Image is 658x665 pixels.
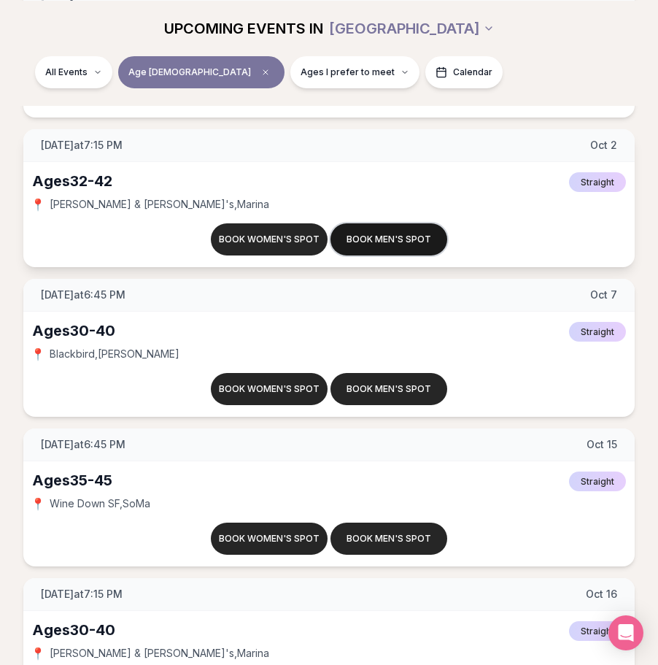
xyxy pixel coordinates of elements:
[569,172,626,192] span: Straight
[50,496,150,511] span: Wine Down SF , SoMa
[257,63,274,80] span: Clear age
[164,18,323,38] span: UPCOMING EVENTS IN
[41,288,125,302] span: [DATE] at 6:45 PM
[329,12,495,44] button: [GEOGRAPHIC_DATA]
[45,66,88,77] span: All Events
[32,470,112,491] div: Ages 35-45
[32,647,44,659] span: 📍
[608,615,643,650] div: Open Intercom Messenger
[32,620,115,640] div: Ages 30-40
[453,66,492,77] span: Calendar
[50,347,179,361] span: Blackbird , [PERSON_NAME]
[569,322,626,342] span: Straight
[50,646,269,661] span: [PERSON_NAME] & [PERSON_NAME]'s , Marina
[41,138,123,153] span: [DATE] at 7:15 PM
[35,55,112,88] button: All Events
[32,171,112,191] div: Ages 32-42
[32,348,44,360] span: 📍
[32,320,115,341] div: Ages 30-40
[569,472,626,491] span: Straight
[32,498,44,510] span: 📍
[41,587,123,601] span: [DATE] at 7:15 PM
[590,288,617,302] span: Oct 7
[211,373,328,405] button: Book women's spot
[425,55,503,88] button: Calendar
[41,437,125,452] span: [DATE] at 6:45 PM
[587,437,617,452] span: Oct 15
[128,66,251,77] span: Age [DEMOGRAPHIC_DATA]
[211,523,328,555] button: Book women's spot
[569,621,626,641] span: Straight
[118,55,285,88] button: Age [DEMOGRAPHIC_DATA]Clear age
[290,55,419,88] button: Ages I prefer to meet
[211,223,328,255] button: Book women's spot
[32,199,44,210] span: 📍
[301,66,395,77] span: Ages I prefer to meet
[50,197,269,212] span: [PERSON_NAME] & [PERSON_NAME]'s , Marina
[330,373,447,405] button: Book men's spot
[330,523,447,555] button: Book men's spot
[586,587,617,601] span: Oct 16
[590,138,617,153] span: Oct 2
[330,223,447,255] button: Book men's spot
